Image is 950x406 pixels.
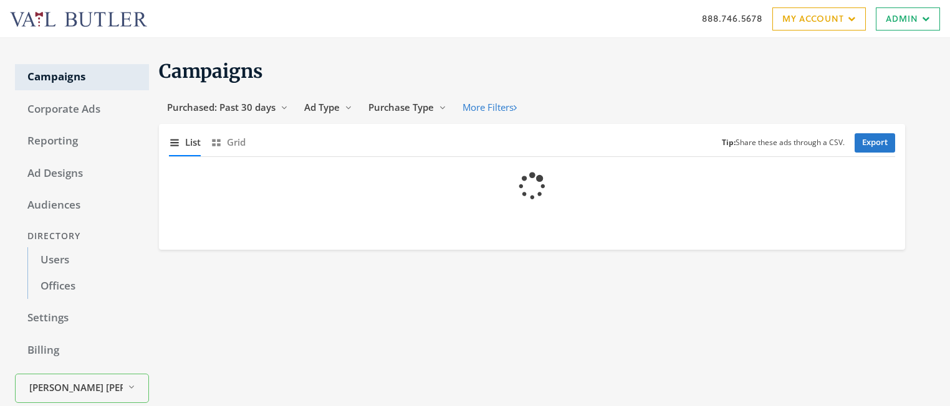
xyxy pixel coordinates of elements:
[772,7,866,31] a: My Account
[27,247,149,273] a: Users
[227,135,246,149] span: Grid
[15,161,149,187] a: Ad Designs
[29,380,123,395] span: [PERSON_NAME] [PERSON_NAME]
[27,273,149,300] a: Offices
[702,12,762,25] a: 888.746.5678
[15,192,149,219] a: Audiences
[722,137,845,149] small: Share these ads through a CSV.
[211,129,246,156] button: Grid
[15,225,149,248] div: Directory
[15,97,149,123] a: Corporate Ads
[876,7,940,31] a: Admin
[15,374,149,403] button: [PERSON_NAME] [PERSON_NAME]
[15,305,149,331] a: Settings
[722,137,736,148] b: Tip:
[855,133,895,153] a: Export
[10,12,147,27] img: Adwerx
[15,338,149,364] a: Billing
[159,96,296,119] button: Purchased: Past 30 days
[454,96,525,119] button: More Filters
[15,128,149,154] a: Reporting
[167,101,276,113] span: Purchased: Past 30 days
[296,96,360,119] button: Ad Type
[360,96,454,119] button: Purchase Type
[169,129,201,156] button: List
[368,101,434,113] span: Purchase Type
[185,135,201,149] span: List
[304,101,340,113] span: Ad Type
[159,59,263,83] span: Campaigns
[15,64,149,90] a: Campaigns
